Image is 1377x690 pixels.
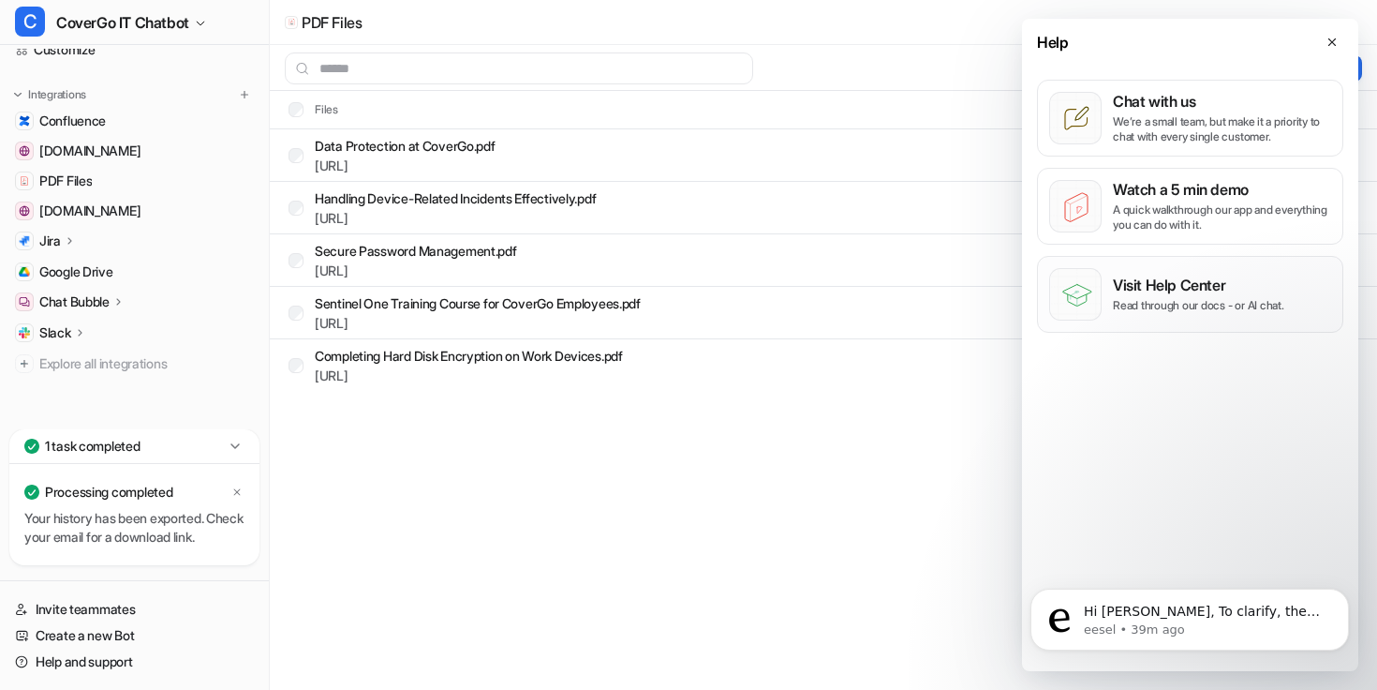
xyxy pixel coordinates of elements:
p: 1 task completed [45,437,141,456]
img: menu_add.svg [238,88,251,101]
p: We’re a small team, but make it a priority to chat with every single customer. [1113,114,1331,144]
p: Integrations [28,87,86,102]
img: Confluence [19,115,30,127]
span: Google Drive [39,262,113,281]
a: Explore all integrations [7,351,261,377]
a: [URL] [315,315,348,331]
img: explore all integrations [15,354,34,373]
a: ConfluenceConfluence [7,108,261,134]
a: [URL] [315,157,348,173]
p: Watch a 5 min demo [1113,180,1331,199]
img: Slack [19,327,30,338]
img: support.atlassian.com [19,145,30,157]
p: PDF Files [302,13,362,32]
a: support.atlassian.com[DOMAIN_NAME] [7,138,261,164]
button: Integrations [7,85,92,104]
img: PDF Files [19,175,30,187]
img: upload-file icon [288,18,296,26]
span: [DOMAIN_NAME] [39,142,141,160]
span: Help [1037,31,1068,53]
img: Chat Bubble [19,296,30,307]
img: expand menu [11,88,24,101]
img: Jira [19,235,30,247]
a: [URL] [315,367,348,383]
p: Completing Hard Disk Encryption on Work Devices.pdf [315,346,623,366]
p: Chat Bubble [39,292,110,311]
p: Sentinel One Training Course for CoverGo Employees.pdf [315,293,641,313]
span: CoverGo IT Chatbot [56,9,189,36]
span: C [15,7,45,37]
a: Google DriveGoogle Drive [7,259,261,285]
p: Secure Password Management.pdf [315,241,517,261]
th: Files [274,98,339,121]
button: Visit Help CenterRead through our docs - or AI chat. [1037,256,1343,333]
button: Chat with usWe’re a small team, but make it a priority to chat with every single customer. [1037,80,1343,157]
p: Jira [39,232,61,250]
a: community.atlassian.com[DOMAIN_NAME] [7,198,261,224]
span: PDF Files [39,172,92,190]
p: Processing completed [45,483,172,502]
a: Invite teammates [7,596,261,622]
iframe: Intercom notifications message [1002,549,1377,681]
p: Slack [39,323,71,342]
img: community.atlassian.com [19,205,30,217]
p: Data Protection at CoverGo.pdf [315,136,496,156]
a: Customize [7,37,261,63]
p: Chat with us [1113,92,1331,111]
p: Read through our docs - or AI chat. [1113,298,1284,313]
a: Create a new Bot [7,622,261,649]
button: Watch a 5 min demoA quick walkthrough our app and everything you can do with it. [1037,168,1343,245]
span: Explore all integrations [39,349,254,379]
a: [URL] [315,262,348,278]
img: Google Drive [19,266,30,277]
p: Handling Device-Related Incidents Effectively.pdf [315,188,596,208]
span: [DOMAIN_NAME] [39,202,141,220]
a: [URL] [315,210,348,226]
a: Help and support [7,649,261,675]
p: Visit Help Center [1113,276,1284,294]
p: Your history has been exported. Check your email for a download link. [24,509,244,547]
span: Confluence [39,112,106,130]
p: A quick walkthrough our app and everything you can do with it. [1113,202,1331,232]
a: PDF FilesPDF Files [7,168,261,194]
